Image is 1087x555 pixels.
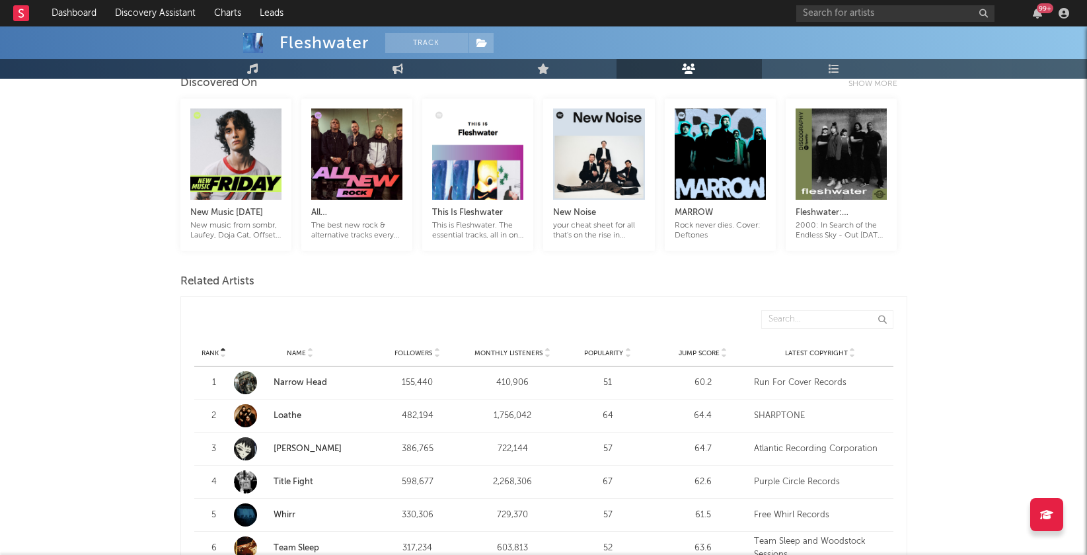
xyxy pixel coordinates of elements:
span: Rank [202,349,219,357]
div: 2000: In Search of the Endless Sky - Out [DATE] - Buy Music & Merch [796,221,887,241]
div: The best new rock & alternative tracks every week. Cover: Three Days Grace [311,221,402,241]
div: Run For Cover Records [754,376,887,390]
span: Related Artists [180,274,254,290]
div: 60.2 [659,376,747,390]
div: 57 [564,443,652,456]
div: 386,765 [373,443,462,456]
a: Team Sleep [274,544,319,552]
div: 2 [201,409,227,423]
div: New Noise [553,205,644,221]
div: 57 [564,509,652,522]
div: 317,234 [373,542,462,555]
div: Rock never dies. Cover: Deftones [675,221,766,241]
div: Purple Circle Records [754,476,887,489]
a: MARROWRock never dies. Cover: Deftones [675,192,766,241]
a: Narrow Head [274,378,327,387]
div: 1 [201,376,227,390]
a: [PERSON_NAME] [234,437,367,460]
div: New Music [DATE] [190,205,281,221]
span: Popularity [584,349,623,357]
div: 61.5 [659,509,747,522]
div: 722,144 [469,443,557,456]
div: 330,306 [373,509,462,522]
span: Followers [394,349,432,357]
a: Narrow Head [234,371,367,394]
div: 603,813 [469,542,557,555]
div: Fleshwater [280,33,369,53]
a: New Music [DATE]New music from sombr, Laufey, Doja Cat, Offset & Gunna, Deftones, and more! [190,192,281,241]
div: 62.6 [659,476,747,489]
input: Search... [761,310,893,329]
span: Monthly Listeners [474,349,543,357]
div: This Is Fleshwater [432,205,523,221]
div: Discovered On [180,75,257,91]
button: Track [385,33,468,53]
div: 51 [564,376,652,390]
div: 598,677 [373,476,462,489]
div: This is Fleshwater. The essential tracks, all in one playlist. [432,221,523,241]
div: Fleshwater: Discography [796,205,887,221]
div: 99 + [1037,3,1053,13]
a: This Is FleshwaterThis is Fleshwater. The essential tracks, all in one playlist. [432,192,523,241]
span: Latest Copyright [785,349,848,357]
div: Free Whirl Records [754,509,887,522]
div: 410,906 [469,376,557,390]
div: 52 [564,542,652,555]
div: 63.6 [659,542,747,555]
a: Title Fight [274,478,313,486]
div: 64 [564,409,652,423]
div: Show more [848,76,907,92]
div: 4 [201,476,227,489]
div: 64.7 [659,443,747,456]
a: Title Fight [234,470,367,493]
a: Whirr [234,503,367,527]
div: your cheat sheet for all that's on the rise in rock/alt | Cover: The Belair Lip Bombs [553,221,644,241]
div: All [GEOGRAPHIC_DATA] [311,205,402,221]
div: 67 [564,476,652,489]
div: 155,440 [373,376,462,390]
div: MARROW [675,205,766,221]
a: All [GEOGRAPHIC_DATA]The best new rock & alternative tracks every week. Cover: Three Days Grace [311,192,402,241]
a: Whirr [274,511,295,519]
input: Search for artists [796,5,994,22]
div: New music from sombr, Laufey, Doja Cat, Offset & Gunna, Deftones, and more! [190,221,281,241]
div: 2,268,306 [469,476,557,489]
div: Atlantic Recording Corporation [754,443,887,456]
div: SHARPTONE [754,409,887,423]
div: 64.4 [659,409,747,423]
button: 99+ [1033,8,1042,19]
div: 6 [201,542,227,555]
div: 5 [201,509,227,522]
a: Fleshwater: Discography2000: In Search of the Endless Sky - Out [DATE] - Buy Music & Merch [796,192,887,241]
span: Jump Score [679,349,720,357]
a: [PERSON_NAME] [274,445,342,453]
div: 482,194 [373,409,462,423]
div: 1,756,042 [469,409,557,423]
div: 729,370 [469,509,557,522]
div: 3 [201,443,227,456]
a: Loathe [274,411,301,420]
span: Name [287,349,306,357]
a: New Noiseyour cheat sheet for all that's on the rise in rock/alt | Cover: The Belair Lip Bombs [553,192,644,241]
a: Loathe [234,404,367,427]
